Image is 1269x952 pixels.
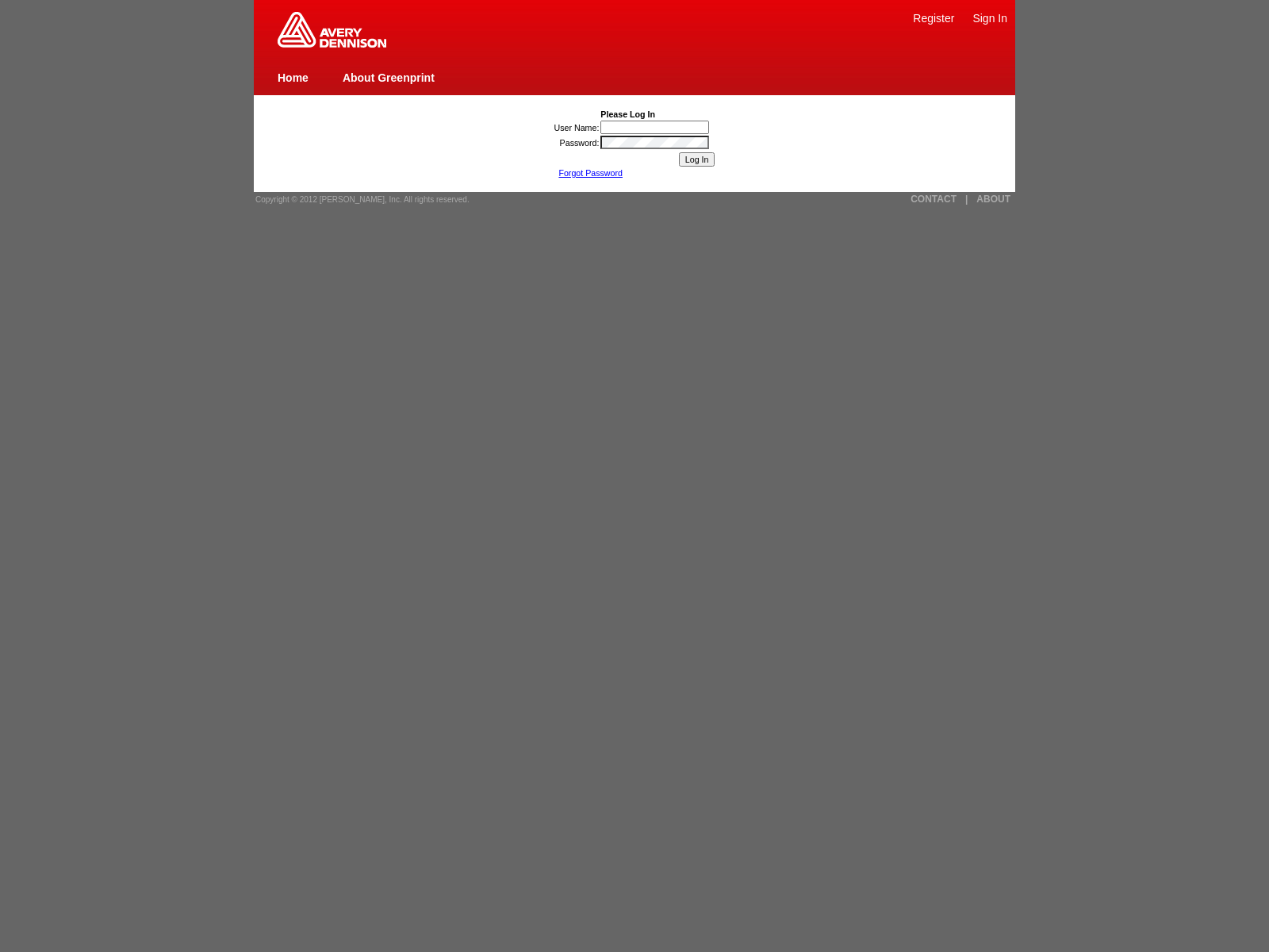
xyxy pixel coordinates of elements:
a: Register [913,12,954,25]
a: | [965,194,968,205]
a: Sign In [972,12,1007,25]
span: Copyright © 2012 [PERSON_NAME], Inc. All rights reserved. [255,195,470,204]
label: Password: [560,138,600,148]
a: Home [278,71,309,84]
input: Log In [679,152,715,167]
img: Home [278,12,386,48]
a: ABOUT [976,194,1010,205]
a: Greenprint [278,40,386,49]
a: About Greenprint [343,71,435,84]
a: Forgot Password [558,168,623,178]
a: CONTACT [911,194,957,205]
label: User Name: [554,123,600,132]
b: Please Log In [600,109,655,119]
